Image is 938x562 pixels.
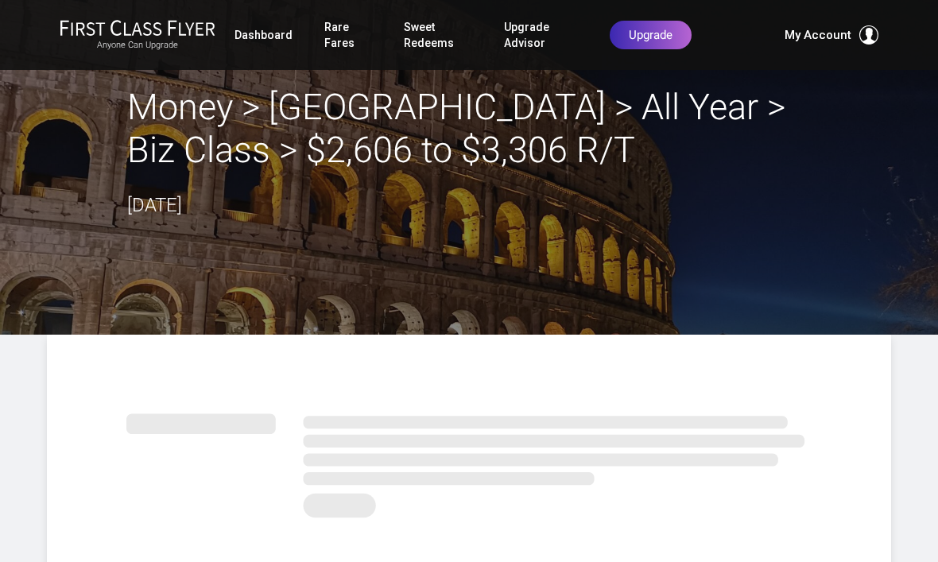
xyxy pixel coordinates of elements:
[404,13,473,57] a: Sweet Redeems
[785,25,851,45] span: My Account
[127,86,811,172] h2: Money > [GEOGRAPHIC_DATA] > All Year > Biz Class > $2,606 to $3,306 R/T
[234,21,293,49] a: Dashboard
[610,21,692,49] a: Upgrade
[126,398,812,525] img: summary.svg
[60,19,215,36] img: First Class Flyer
[60,40,215,51] small: Anyone Can Upgrade
[785,25,878,45] button: My Account
[504,13,578,57] a: Upgrade Advisor
[324,13,372,57] a: Rare Fares
[127,194,182,216] time: [DATE]
[60,19,215,51] a: First Class FlyerAnyone Can Upgrade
